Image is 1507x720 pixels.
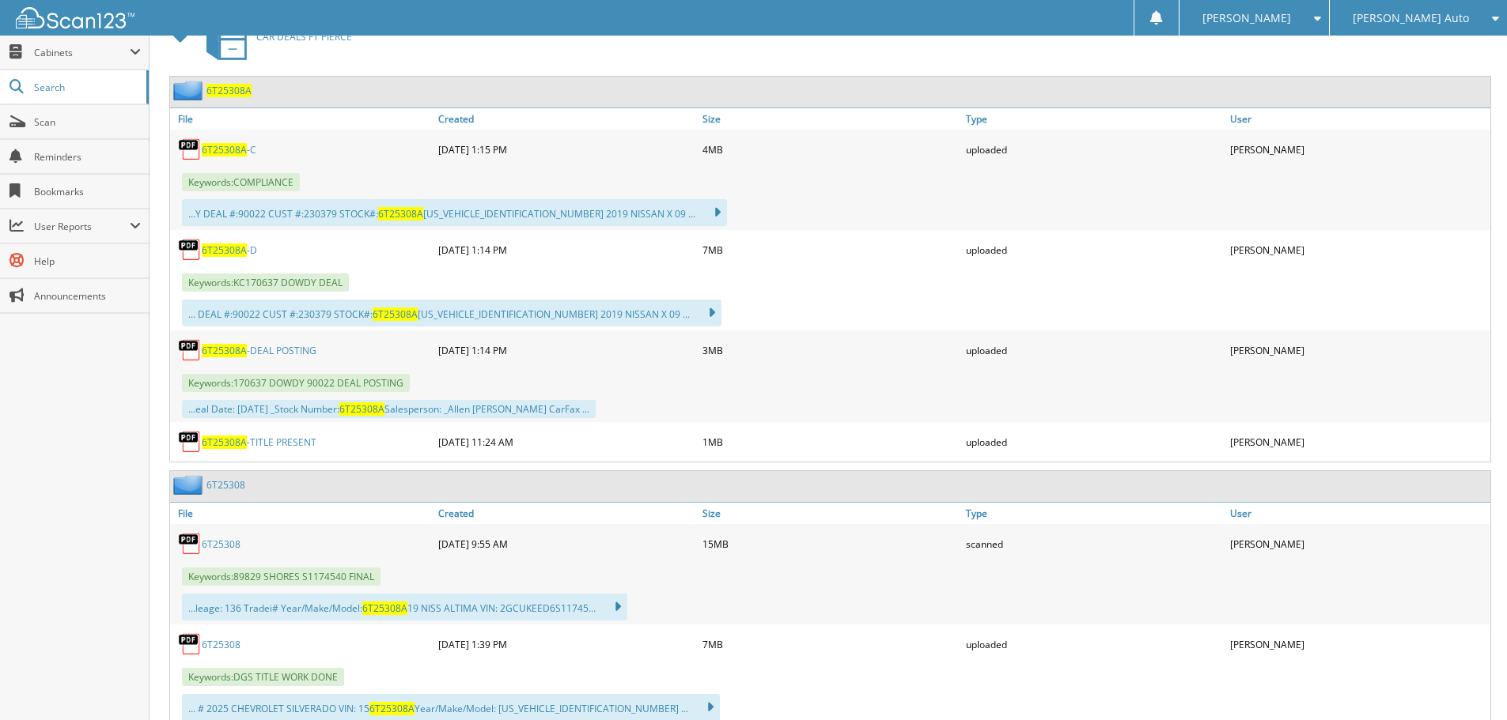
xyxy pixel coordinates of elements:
[34,254,141,268] span: Help
[182,400,596,418] div: ...eal Date: [DATE] _Stock Number: Salesperson: _Allen [PERSON_NAME] CarFax ...
[1226,334,1490,366] div: [PERSON_NAME]
[34,81,138,94] span: Search
[699,503,963,524] a: Size
[1226,426,1490,458] div: [PERSON_NAME]
[1226,108,1490,130] a: User
[202,344,316,357] a: 6T25308A-DEAL POSTING
[373,307,418,321] span: 6T25308A
[202,344,247,357] span: 6 T 2 5 3 0 8 A
[339,402,384,416] span: 6T25308A
[699,334,963,366] div: 3MB
[962,628,1226,660] div: uploaded
[34,46,130,59] span: Cabinets
[362,601,407,615] span: 6T25308A
[369,702,415,715] span: 6T25308A
[202,243,257,257] a: 6T25308A-D
[202,638,240,651] a: 6T25308
[699,108,963,130] a: Size
[1428,644,1507,720] iframe: Chat Widget
[178,138,202,161] img: PDF.png
[182,668,344,686] span: Keywords: D G S T I T L E W O R K D O N E
[699,134,963,165] div: 4MB
[962,426,1226,458] div: uploaded
[1226,503,1490,524] a: User
[34,185,141,198] span: Bookmarks
[1226,628,1490,660] div: [PERSON_NAME]
[434,108,699,130] a: Created
[197,6,352,68] a: CAR DEALS FT PIERCE
[178,430,202,454] img: PDF.png
[182,300,721,326] div: ... DEAL #:90022 CUST #:230379 STOCK#: [US_VEHICLE_IDENTIFICATION_NUMBER] 2019 NISSAN X 09 ...
[962,503,1226,524] a: Type
[434,134,699,165] div: [DATE] 1:15 PM
[1226,528,1490,560] div: [PERSON_NAME]
[182,374,410,392] span: Keywords: 1 7 0 6 3 7 D O W D Y 9 0 0 2 2 D E A L P O S T I N G
[34,220,130,233] span: User Reports
[434,426,699,458] div: [DATE] 11:24 AM
[434,628,699,660] div: [DATE] 1:39 PM
[962,334,1226,366] div: uploaded
[1226,134,1490,165] div: [PERSON_NAME]
[178,238,202,262] img: PDF.png
[173,475,206,495] img: folder2.png
[170,503,434,524] a: File
[378,207,423,221] span: 6T25308A
[434,334,699,366] div: [DATE] 1:14 PM
[1353,13,1469,23] span: [PERSON_NAME] Auto
[170,108,434,130] a: File
[182,567,381,586] span: Keywords: 8 9 8 2 9 S H O R E S S 1 1 7 4 5 4 0 F I N A L
[699,426,963,458] div: 1MB
[178,532,202,556] img: PDF.png
[699,234,963,266] div: 7MB
[34,289,141,303] span: Announcements
[202,435,247,449] span: 6 T 2 5 3 0 8 A
[202,143,247,156] span: 6 T 2 5 3 0 8 A
[182,594,627,620] div: ...leage: 136 Tradei# Year/Make/Model: 19 NISS ALTIMA VIN: 2GCUKEED6S11745...
[434,503,699,524] a: Created
[34,115,141,129] span: Scan
[1202,13,1291,23] span: [PERSON_NAME]
[202,435,316,449] a: 6T25308A-TITLE PRESENT
[16,7,134,28] img: scan123-logo-white.svg
[699,528,963,560] div: 15MB
[1226,234,1490,266] div: [PERSON_NAME]
[962,528,1226,560] div: scanned
[962,234,1226,266] div: uploaded
[202,143,256,156] a: 6T25308A-C
[202,243,247,257] span: 6 T 2 5 3 0 8 A
[182,199,727,226] div: ...Y DEAL #:90022 CUST #:230379 STOCK#: [US_VEHICLE_IDENTIFICATION_NUMBER] 2019 NISSAN X 09 ...
[699,628,963,660] div: 7MB
[434,234,699,266] div: [DATE] 1:14 PM
[182,173,300,191] span: Keywords: C O M P L I A N C E
[256,30,352,43] span: C A R D E A L S F T P I E R C E
[206,478,245,492] a: 6T25308
[434,528,699,560] div: [DATE] 9:55 AM
[178,632,202,656] img: PDF.png
[206,84,252,97] span: 6 T 2 5 3 0 8 A
[173,81,206,100] img: folder2.png
[206,84,252,97] a: 6T25308A
[962,134,1226,165] div: uploaded
[182,273,349,292] span: Keywords: K C 1 7 0 6 3 7 D O W D Y D E A L
[962,108,1226,130] a: Type
[178,338,202,362] img: PDF.png
[202,537,240,551] a: 6T25308
[34,150,141,164] span: Reminders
